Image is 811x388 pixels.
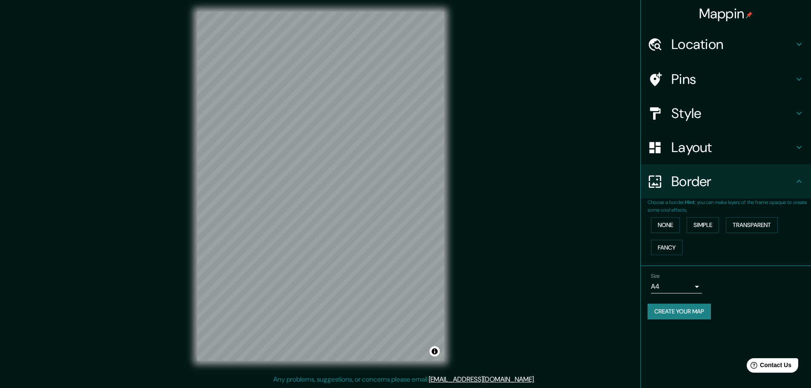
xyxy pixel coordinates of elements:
[641,96,811,130] div: Style
[648,198,811,214] p: Choose a border. : you can make layers of the frame opaque to create some cool effects.
[641,130,811,164] div: Layout
[687,217,719,233] button: Simple
[671,36,794,53] h4: Location
[671,173,794,190] h4: Border
[671,71,794,88] h4: Pins
[197,11,444,361] canvas: Map
[685,199,695,206] b: Hint
[651,240,682,256] button: Fancy
[536,374,538,385] div: .
[648,304,711,319] button: Create your map
[430,346,440,356] button: Toggle attribution
[699,5,753,22] h4: Mappin
[641,164,811,198] div: Border
[671,105,794,122] h4: Style
[651,280,702,293] div: A4
[726,217,778,233] button: Transparent
[746,11,753,18] img: pin-icon.png
[535,374,536,385] div: .
[273,374,535,385] p: Any problems, suggestions, or concerns please email .
[671,139,794,156] h4: Layout
[651,273,660,280] label: Size
[735,355,802,379] iframe: Help widget launcher
[641,27,811,61] div: Location
[429,375,534,384] a: [EMAIL_ADDRESS][DOMAIN_NAME]
[651,217,680,233] button: None
[641,62,811,96] div: Pins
